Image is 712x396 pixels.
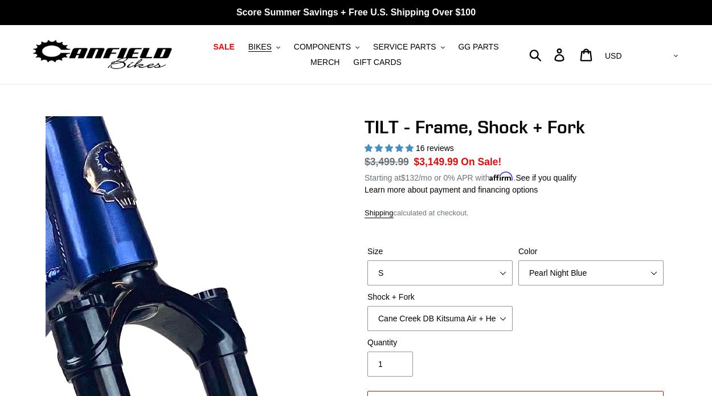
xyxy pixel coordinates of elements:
[31,37,174,73] img: Canfield Bikes
[365,169,576,184] p: Starting at /mo or 0% APR with .
[365,209,394,218] a: Shipping
[365,156,409,168] s: $3,499.99
[294,42,351,52] span: COMPONENTS
[365,116,666,138] h1: TILT - Frame, Shock + Fork
[458,42,498,52] span: GG PARTS
[401,173,419,182] span: $132
[515,173,576,182] a: See if you qualify - Learn more about Affirm Financing (opens in modal)
[416,144,454,153] span: 16 reviews
[365,185,538,194] a: Learn more about payment and financing options
[518,246,664,258] label: Color
[414,156,459,168] span: $3,149.99
[367,39,450,55] button: SERVICE PARTS
[365,144,416,153] span: 5.00 stars
[461,154,501,169] span: On Sale!
[347,55,407,70] a: GIFT CARDS
[367,246,513,258] label: Size
[305,55,345,70] a: MERCH
[489,172,513,181] span: Affirm
[288,39,365,55] button: COMPONENTS
[243,39,286,55] button: BIKES
[213,42,234,52] span: SALE
[248,42,272,52] span: BIKES
[310,58,339,67] span: MERCH
[452,39,504,55] a: GG PARTS
[365,207,666,219] div: calculated at checkout.
[367,337,513,349] label: Quantity
[353,58,402,67] span: GIFT CARDS
[373,42,436,52] span: SERVICE PARTS
[207,39,240,55] a: SALE
[367,291,513,303] label: Shock + Fork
